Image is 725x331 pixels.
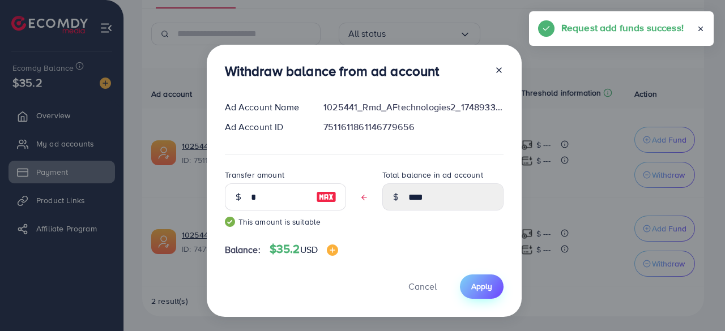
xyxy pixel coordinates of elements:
[300,243,318,256] span: USD
[316,190,336,204] img: image
[314,121,512,134] div: 7511611861146779656
[460,274,504,299] button: Apply
[216,101,315,114] div: Ad Account Name
[471,281,492,292] span: Apply
[561,20,684,35] h5: Request add funds success!
[225,243,261,256] span: Balance:
[327,244,338,256] img: image
[225,169,284,180] label: Transfer amount
[314,101,512,114] div: 1025441_Rmd_AFtechnologies2_1748933544424
[225,63,440,79] h3: Withdraw balance from ad account
[677,280,717,323] iframe: Chat
[270,242,338,256] h4: $35.2
[394,274,451,299] button: Cancel
[408,280,437,293] span: Cancel
[382,169,483,180] label: Total balance in ad account
[225,217,235,227] img: guide
[216,121,315,134] div: Ad Account ID
[225,216,346,227] small: This amount is suitable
